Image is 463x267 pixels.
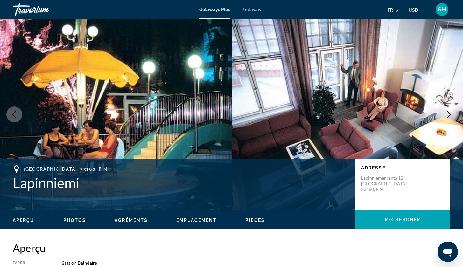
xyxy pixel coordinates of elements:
a: Travorium [13,1,76,18]
span: fr [388,8,393,13]
button: Pièces [245,217,265,223]
button: User Menu [434,3,450,16]
h1: Lapinniemi [13,175,348,191]
span: [GEOGRAPHIC_DATA], 33180, FIN [24,167,108,172]
span: Rechercher [385,217,420,222]
button: Change currency [409,5,424,15]
button: Agréments [115,217,148,223]
button: Aperçu [13,217,35,223]
div: Station balnéaire [62,261,450,266]
span: SM [438,6,446,13]
a: Getaways Plus [199,7,230,12]
button: Emplacement [176,217,217,223]
h2: Aperçu [13,242,450,254]
button: Photos [63,217,86,223]
button: Previous image [6,106,22,122]
a: Getaways [243,7,264,12]
button: Rechercher [355,210,450,229]
div: Taper [13,261,46,266]
p: Adresse [361,165,444,170]
span: USD [409,8,418,13]
p: Lapinniemenranta 12 [GEOGRAPHIC_DATA], 33180, FIN [361,175,412,192]
button: Change language [388,5,399,15]
button: Next image [441,106,457,122]
iframe: Bouton de lancement de la fenêtre de messagerie [438,242,458,262]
